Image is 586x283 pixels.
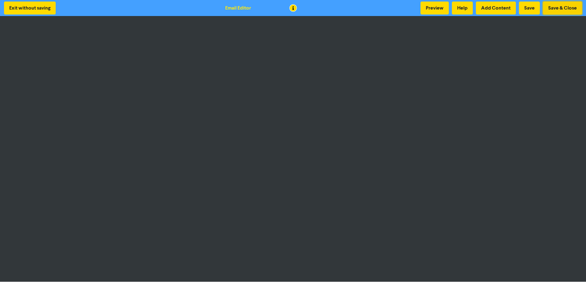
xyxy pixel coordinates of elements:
button: Save & Close [543,2,582,14]
button: Save [519,2,540,14]
button: Help [452,2,473,14]
button: Add Content [476,2,516,14]
div: Email Editor [225,4,251,12]
button: Exit without saving [4,2,56,14]
button: Preview [421,2,449,14]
